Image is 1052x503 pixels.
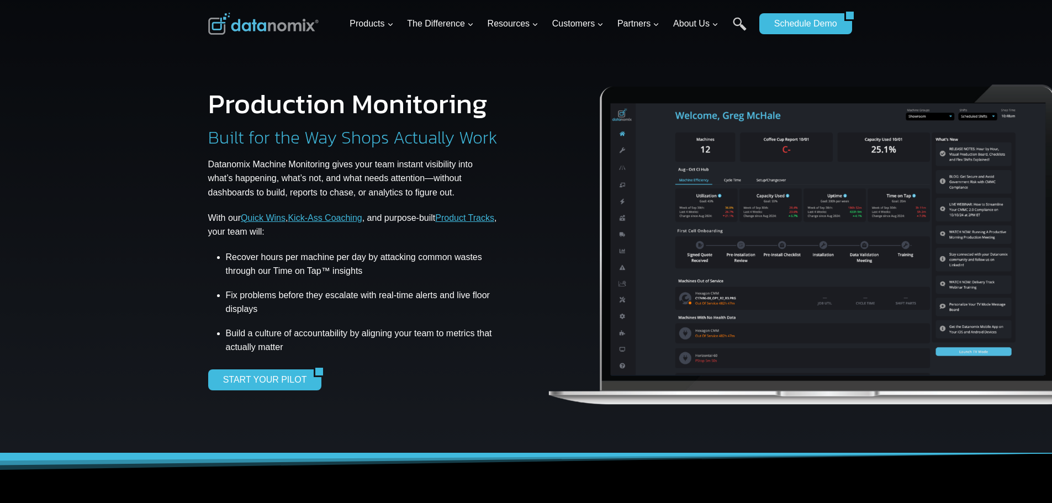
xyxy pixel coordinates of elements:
p: With our , , and purpose-built , your team will: [208,211,500,239]
span: Resources [488,17,538,31]
a: Quick Wins [241,213,286,223]
span: Partners [617,17,659,31]
span: Products [350,17,393,31]
a: Product Tracks [435,213,494,223]
p: Datanomix Machine Monitoring gives your team instant visibility into what’s happening, what’s not... [208,157,500,200]
li: Recover hours per machine per day by attacking common wastes through our Time on Tap™ insights [226,250,500,282]
a: Search [733,17,747,42]
li: Fix problems before they escalate with real-time alerts and live floor displays [226,282,500,322]
span: The Difference [407,17,474,31]
a: Kick-Ass Coaching [288,213,362,223]
span: Customers [552,17,604,31]
nav: Primary Navigation [345,6,754,42]
span: About Us [673,17,718,31]
a: Schedule Demo [759,13,844,34]
img: Datanomix [208,13,319,35]
h1: Production Monitoring [208,90,488,118]
h2: Built for the Way Shops Actually Work [208,129,498,146]
a: START YOUR PILOT [208,369,314,390]
li: Build a culture of accountability by aligning your team to metrics that actually matter [226,322,500,358]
